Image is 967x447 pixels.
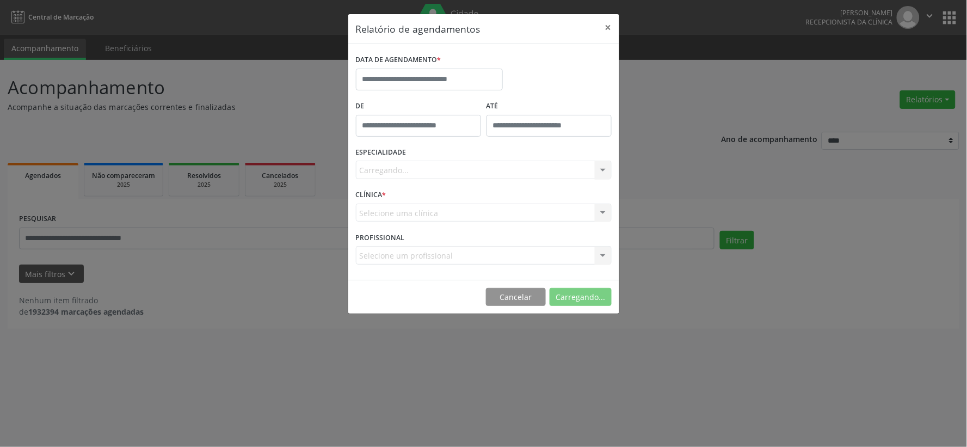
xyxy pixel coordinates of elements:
[550,288,612,307] button: Carregando...
[356,22,481,36] h5: Relatório de agendamentos
[486,288,546,307] button: Cancelar
[356,187,386,204] label: CLÍNICA
[598,14,619,41] button: Close
[356,98,481,115] label: De
[356,144,406,161] label: ESPECIALIDADE
[486,98,612,115] label: ATÉ
[356,52,441,69] label: DATA DE AGENDAMENTO
[356,229,405,246] label: PROFISSIONAL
